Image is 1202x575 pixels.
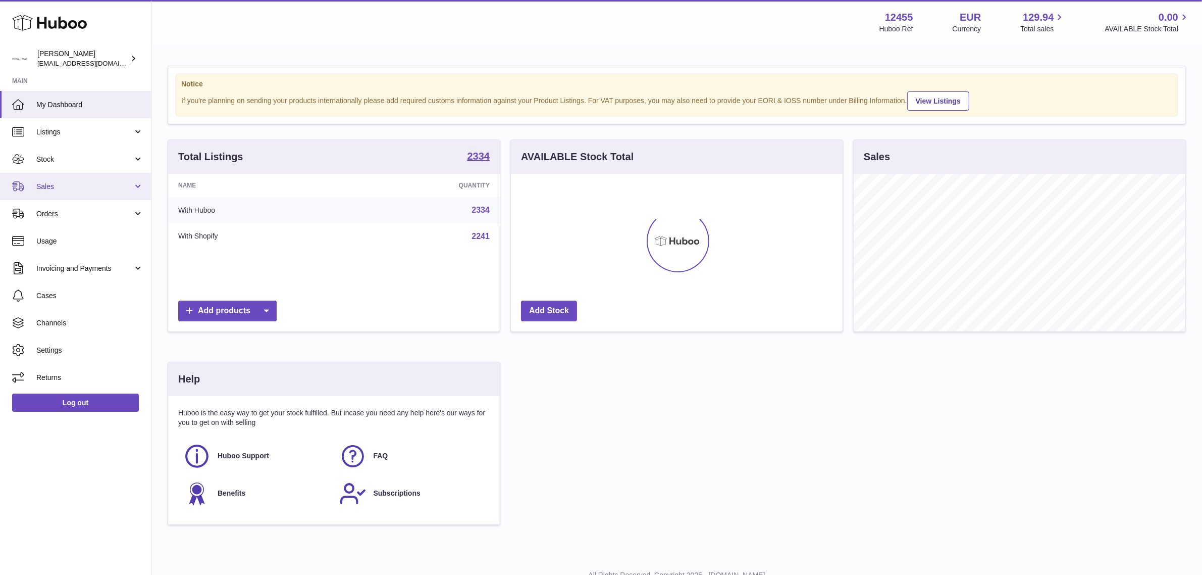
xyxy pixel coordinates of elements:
span: Usage [36,236,143,246]
a: 2334 [467,151,490,163]
strong: Notice [181,79,1172,89]
span: AVAILABLE Stock Total [1105,24,1190,34]
a: Benefits [183,480,329,507]
div: Currency [953,24,981,34]
span: Huboo Support [218,451,269,461]
a: Huboo Support [183,443,329,470]
strong: 2334 [467,151,490,161]
a: 2334 [472,206,490,214]
a: Log out [12,394,139,412]
strong: EUR [960,11,981,24]
div: If you're planning on sending your products internationally please add required customs informati... [181,90,1172,111]
td: With Huboo [168,197,347,223]
span: Benefits [218,489,245,498]
span: [EMAIL_ADDRESS][DOMAIN_NAME] [37,59,148,67]
span: Settings [36,346,143,355]
span: Subscriptions [374,489,421,498]
a: Subscriptions [339,480,485,507]
h3: Total Listings [178,150,243,164]
span: Returns [36,373,143,382]
a: 2241 [472,232,490,241]
span: My Dashboard [36,100,143,110]
div: [PERSON_NAME] [37,49,128,68]
span: 129.94 [1023,11,1054,24]
th: Name [168,174,347,197]
a: Add Stock [521,301,577,321]
a: Add products [178,301,277,321]
a: View Listings [907,91,969,111]
span: Stock [36,155,133,164]
a: FAQ [339,443,485,470]
td: With Shopify [168,223,347,250]
a: 0.00 AVAILABLE Stock Total [1105,11,1190,34]
span: Listings [36,127,133,137]
span: Invoicing and Payments [36,264,133,273]
p: Huboo is the easy way to get your stock fulfilled. But incase you need any help here's our ways f... [178,408,490,427]
h3: Help [178,372,200,386]
span: Sales [36,182,133,191]
h3: Sales [864,150,890,164]
th: Quantity [347,174,500,197]
strong: 12455 [885,11,913,24]
img: internalAdmin-12455@internal.huboo.com [12,51,27,66]
span: Total sales [1020,24,1065,34]
h3: AVAILABLE Stock Total [521,150,634,164]
span: Cases [36,291,143,301]
span: 0.00 [1159,11,1178,24]
span: Channels [36,318,143,328]
span: FAQ [374,451,388,461]
div: Huboo Ref [879,24,913,34]
span: Orders [36,209,133,219]
a: 129.94 Total sales [1020,11,1065,34]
